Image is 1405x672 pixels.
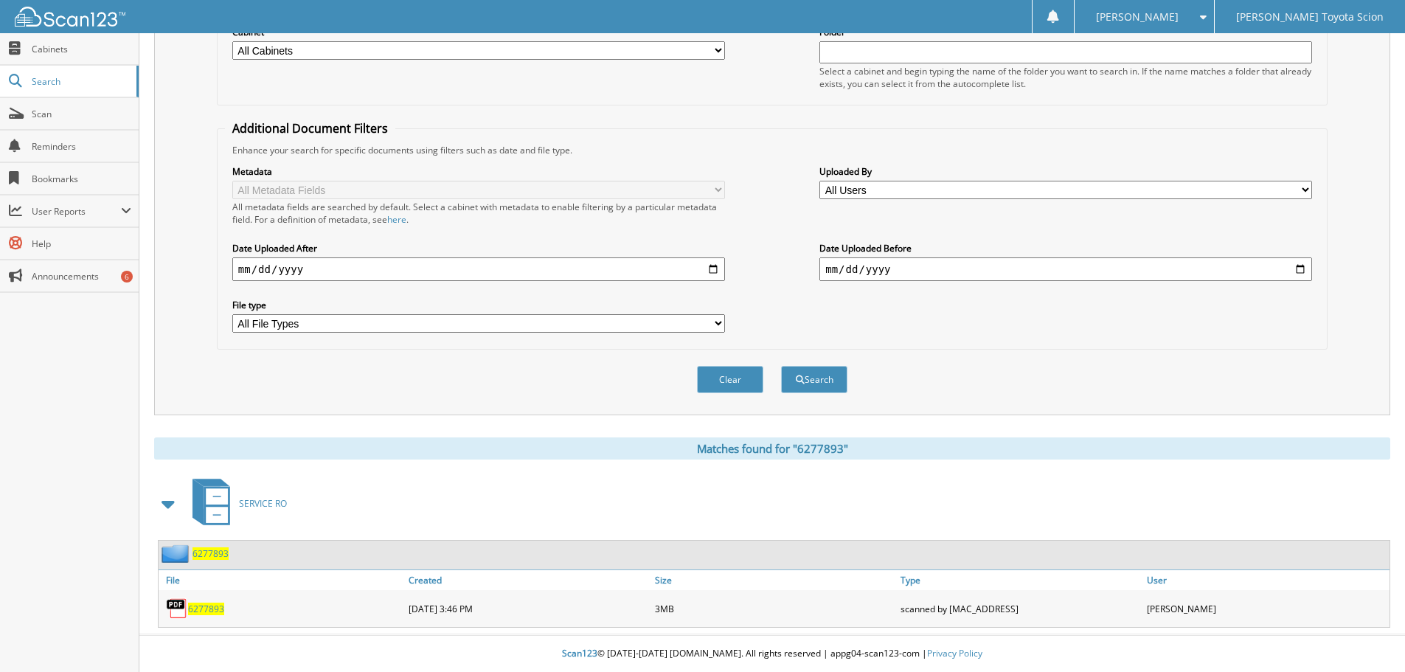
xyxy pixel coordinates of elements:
span: Search [32,75,129,88]
a: 6277893 [188,603,224,615]
legend: Additional Document Filters [225,120,395,136]
label: Date Uploaded After [232,242,725,254]
label: Metadata [232,165,725,178]
div: scanned by [MAC_ADDRESS] [897,594,1143,623]
a: Created [405,570,651,590]
div: All metadata fields are searched by default. Select a cabinet with metadata to enable filtering b... [232,201,725,226]
span: [PERSON_NAME] [1096,13,1179,21]
label: Date Uploaded Before [819,242,1312,254]
div: [DATE] 3:46 PM [405,594,651,623]
input: start [232,257,725,281]
div: Enhance your search for specific documents using filters such as date and file type. [225,144,1319,156]
a: here [387,213,406,226]
span: Scan [32,108,131,120]
span: Announcements [32,270,131,283]
a: File [159,570,405,590]
img: folder2.png [162,544,192,563]
div: © [DATE]-[DATE] [DOMAIN_NAME]. All rights reserved | appg04-scan123-com | [139,636,1405,672]
iframe: Chat Widget [1331,601,1405,672]
span: Cabinets [32,43,131,55]
span: Help [32,238,131,250]
div: Matches found for "6277893" [154,437,1390,460]
button: Search [781,366,847,393]
button: Clear [697,366,763,393]
span: User Reports [32,205,121,218]
span: Scan123 [562,647,597,659]
span: Reminders [32,140,131,153]
span: Bookmarks [32,173,131,185]
a: Type [897,570,1143,590]
label: File type [232,299,725,311]
a: Size [651,570,898,590]
label: Uploaded By [819,165,1312,178]
img: PDF.png [166,597,188,620]
div: Select a cabinet and begin typing the name of the folder you want to search in. If the name match... [819,65,1312,90]
span: SERVICE RO [239,497,287,510]
a: Privacy Policy [927,647,982,659]
a: 6277893 [192,547,229,560]
div: [PERSON_NAME] [1143,594,1390,623]
input: end [819,257,1312,281]
div: 6 [121,271,133,283]
img: scan123-logo-white.svg [15,7,125,27]
span: [PERSON_NAME] Toyota Scion [1236,13,1384,21]
a: User [1143,570,1390,590]
div: 3MB [651,594,898,623]
a: SERVICE RO [184,474,287,533]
